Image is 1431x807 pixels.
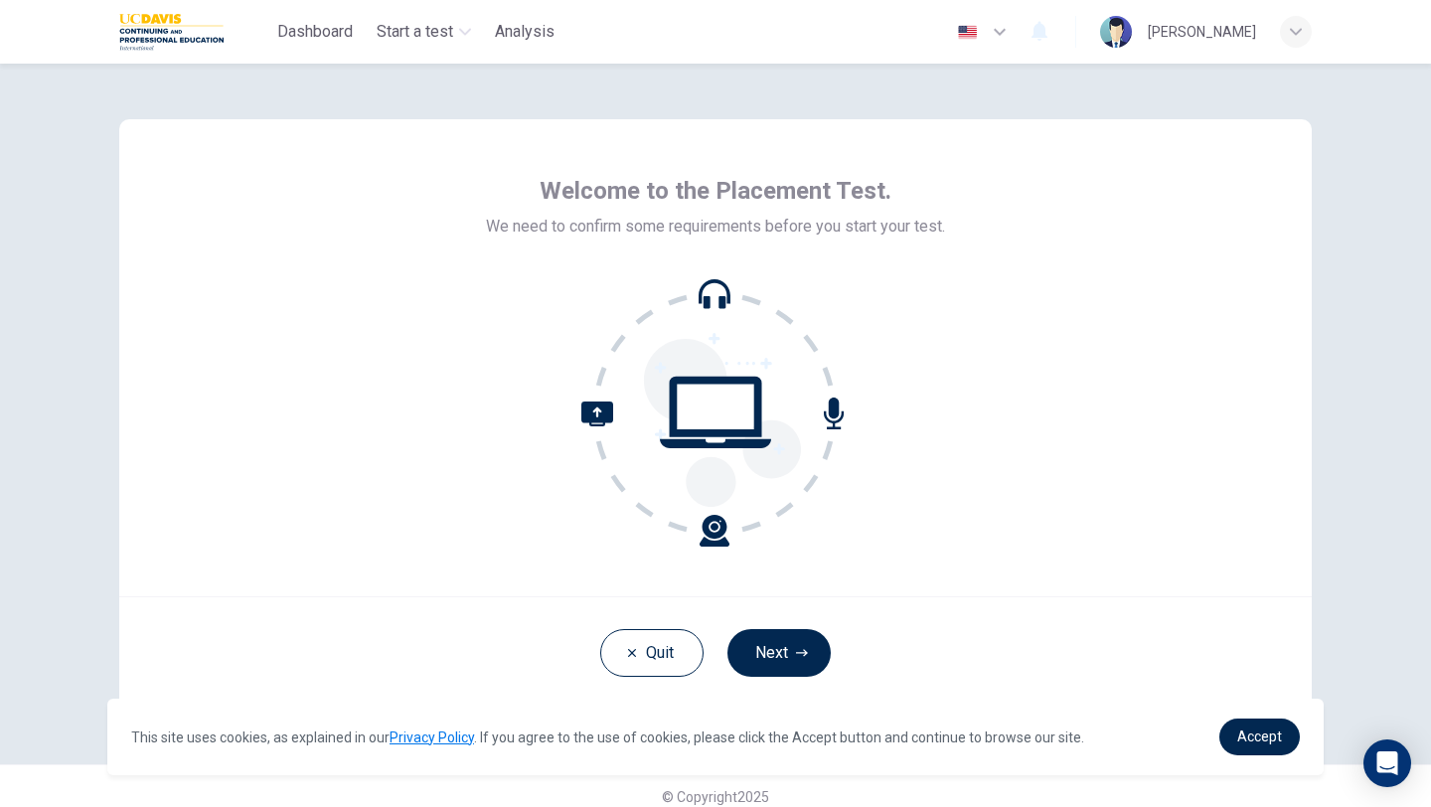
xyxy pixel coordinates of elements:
img: UC Davis logo [119,12,224,52]
span: This site uses cookies, as explained in our . If you agree to the use of cookies, please click th... [131,729,1084,745]
img: en [955,25,980,40]
img: Profile picture [1100,16,1132,48]
span: We need to confirm some requirements before you start your test. [486,215,945,239]
a: Privacy Policy [390,729,474,745]
span: Dashboard [277,20,353,44]
button: Analysis [487,14,562,50]
span: Welcome to the Placement Test. [540,175,891,207]
button: Start a test [369,14,479,50]
button: Quit [600,629,704,677]
span: Analysis [495,20,555,44]
span: © Copyright 2025 [662,789,769,805]
div: Open Intercom Messenger [1363,739,1411,787]
div: [PERSON_NAME] [1148,20,1256,44]
span: Start a test [377,20,453,44]
button: Dashboard [269,14,361,50]
a: dismiss cookie message [1219,719,1300,755]
div: cookieconsent [107,699,1324,775]
span: Accept [1237,728,1282,744]
a: UC Davis logo [119,12,269,52]
button: Next [727,629,831,677]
